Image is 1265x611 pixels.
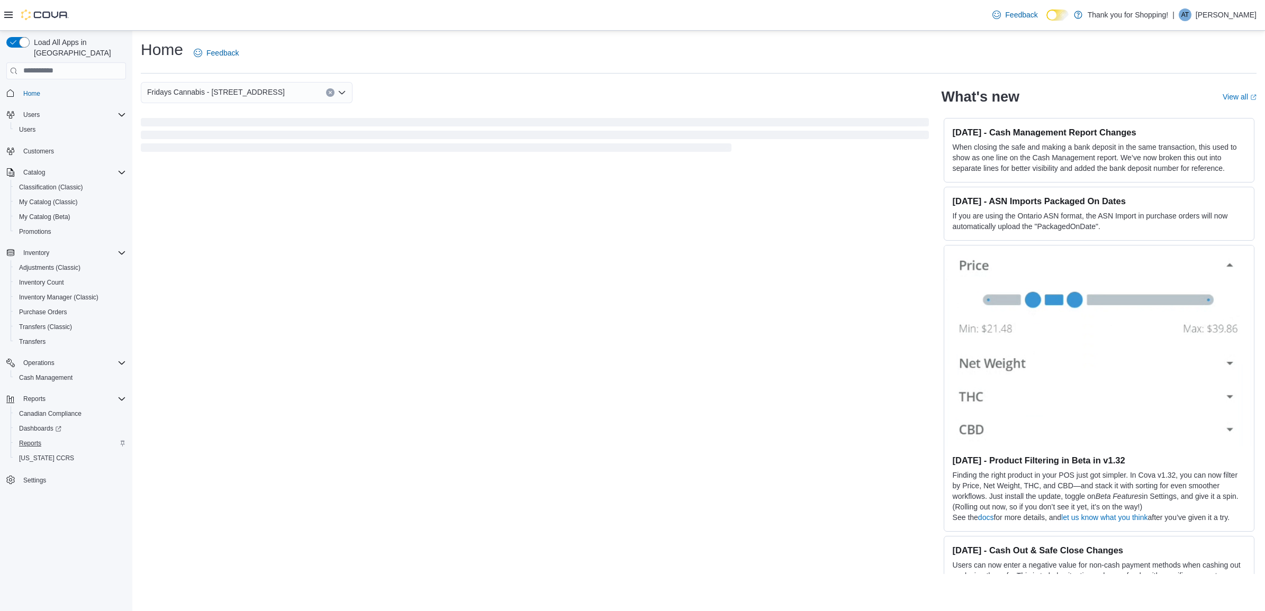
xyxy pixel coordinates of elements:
[23,476,46,485] span: Settings
[189,42,243,63] a: Feedback
[19,125,35,134] span: Users
[15,211,126,223] span: My Catalog (Beta)
[338,88,346,97] button: Open list of options
[23,147,54,156] span: Customers
[21,10,69,20] img: Cova
[6,81,126,515] nav: Complex example
[15,321,126,333] span: Transfers (Classic)
[19,393,126,405] span: Reports
[953,127,1245,138] h3: [DATE] - Cash Management Report Changes
[1196,8,1257,21] p: [PERSON_NAME]
[15,261,126,274] span: Adjustments (Classic)
[15,181,87,194] a: Classification (Classic)
[206,48,239,58] span: Feedback
[15,422,126,435] span: Dashboards
[19,338,46,346] span: Transfers
[15,276,126,289] span: Inventory Count
[2,143,130,159] button: Customers
[1046,10,1069,21] input: Dark Mode
[11,122,130,137] button: Users
[30,37,126,58] span: Load All Apps in [GEOGRAPHIC_DATA]
[19,227,51,236] span: Promotions
[953,211,1245,232] p: If you are using the Ontario ASN format, the ASN Import in purchase orders will now automatically...
[19,108,44,121] button: Users
[19,357,59,369] button: Operations
[1223,93,1257,101] a: View allExternal link
[11,370,130,385] button: Cash Management
[2,107,130,122] button: Users
[19,373,73,382] span: Cash Management
[19,87,126,100] span: Home
[19,145,58,158] a: Customers
[19,393,50,405] button: Reports
[15,371,126,384] span: Cash Management
[19,424,61,433] span: Dashboards
[988,4,1042,25] a: Feedback
[2,245,130,260] button: Inventory
[11,334,130,349] button: Transfers
[942,88,1019,105] h2: What's new
[15,291,103,304] a: Inventory Manager (Classic)
[15,437,46,450] a: Reports
[11,224,130,239] button: Promotions
[978,513,994,522] a: docs
[1181,8,1189,21] span: AT
[19,213,70,221] span: My Catalog (Beta)
[15,335,126,348] span: Transfers
[15,261,85,274] a: Adjustments (Classic)
[15,225,56,238] a: Promotions
[1172,8,1174,21] p: |
[953,560,1245,591] p: Users can now enter a negative value for non-cash payment methods when cashing out or closing the...
[953,196,1245,206] h3: [DATE] - ASN Imports Packaged On Dates
[19,144,126,158] span: Customers
[19,247,53,259] button: Inventory
[19,278,64,287] span: Inventory Count
[11,406,130,421] button: Canadian Compliance
[19,108,126,121] span: Users
[326,88,335,97] button: Clear input
[11,320,130,334] button: Transfers (Classic)
[19,183,83,191] span: Classification (Classic)
[19,323,72,331] span: Transfers (Classic)
[23,89,40,98] span: Home
[23,111,40,119] span: Users
[15,407,86,420] a: Canadian Compliance
[11,260,130,275] button: Adjustments (Classic)
[11,451,130,466] button: [US_STATE] CCRS
[19,166,126,179] span: Catalog
[15,196,126,208] span: My Catalog (Classic)
[2,165,130,180] button: Catalog
[15,276,68,289] a: Inventory Count
[11,436,130,451] button: Reports
[15,181,126,194] span: Classification (Classic)
[15,371,77,384] a: Cash Management
[11,180,130,195] button: Classification (Classic)
[15,321,76,333] a: Transfers (Classic)
[19,308,67,316] span: Purchase Orders
[19,409,82,418] span: Canadian Compliance
[1061,513,1147,522] a: let us know what you think
[2,355,130,370] button: Operations
[11,290,130,305] button: Inventory Manager (Classic)
[15,422,66,435] a: Dashboards
[953,512,1245,523] p: See the for more details, and after you’ve given it a try.
[11,275,130,290] button: Inventory Count
[23,359,55,367] span: Operations
[15,437,126,450] span: Reports
[15,306,71,318] a: Purchase Orders
[15,123,126,136] span: Users
[1179,8,1191,21] div: Adam Tottle
[15,407,126,420] span: Canadian Compliance
[15,225,126,238] span: Promotions
[11,421,130,436] a: Dashboards
[1096,492,1142,500] em: Beta Features
[19,247,126,259] span: Inventory
[19,473,126,486] span: Settings
[23,395,46,403] span: Reports
[953,545,1245,555] h3: [DATE] - Cash Out & Safe Close Changes
[23,249,49,257] span: Inventory
[15,291,126,304] span: Inventory Manager (Classic)
[19,474,50,487] a: Settings
[15,306,126,318] span: Purchase Orders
